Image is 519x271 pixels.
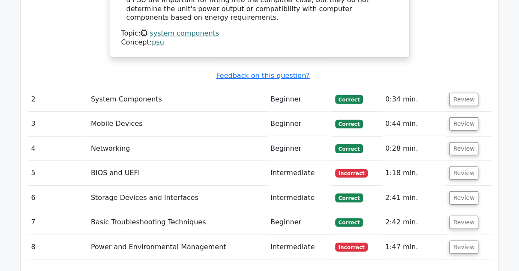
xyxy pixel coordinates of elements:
[28,186,87,210] td: 6
[335,144,363,153] span: Correct
[87,210,267,235] td: Basic Troubleshooting Techniques
[335,120,363,128] span: Correct
[382,210,446,235] td: 2:42 min.
[267,87,332,112] td: Beginner
[28,112,87,136] td: 3
[449,241,478,254] button: Review
[267,137,332,161] td: Beginner
[449,142,478,155] button: Review
[28,210,87,235] td: 7
[267,161,332,185] td: Intermediate
[267,210,332,235] td: Beginner
[28,235,87,259] td: 8
[335,95,363,104] span: Correct
[449,93,478,106] button: Review
[449,216,478,229] button: Review
[87,161,267,185] td: BIOS and UEFI
[382,186,446,210] td: 2:41 min.
[121,29,398,38] div: Topic:
[382,87,446,112] td: 0:34 min.
[28,137,87,161] td: 4
[216,71,309,80] a: Feedback on this question?
[267,112,332,136] td: Beginner
[150,29,219,37] a: system components
[382,112,446,136] td: 0:44 min.
[335,218,363,227] span: Correct
[335,194,363,202] span: Correct
[87,137,267,161] td: Networking
[449,191,478,205] button: Review
[87,186,267,210] td: Storage Devices and Interfaces
[87,112,267,136] td: Mobile Devices
[267,235,332,259] td: Intermediate
[28,161,87,185] td: 5
[87,87,267,112] td: System Components
[87,235,267,259] td: Power and Environmental Management
[335,169,368,178] span: Incorrect
[382,161,446,185] td: 1:18 min.
[449,117,478,131] button: Review
[335,243,368,251] span: Incorrect
[382,235,446,259] td: 1:47 min.
[28,87,87,112] td: 2
[121,38,398,47] div: Concept:
[449,167,478,180] button: Review
[267,186,332,210] td: Intermediate
[382,137,446,161] td: 0:28 min.
[152,38,164,46] a: psu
